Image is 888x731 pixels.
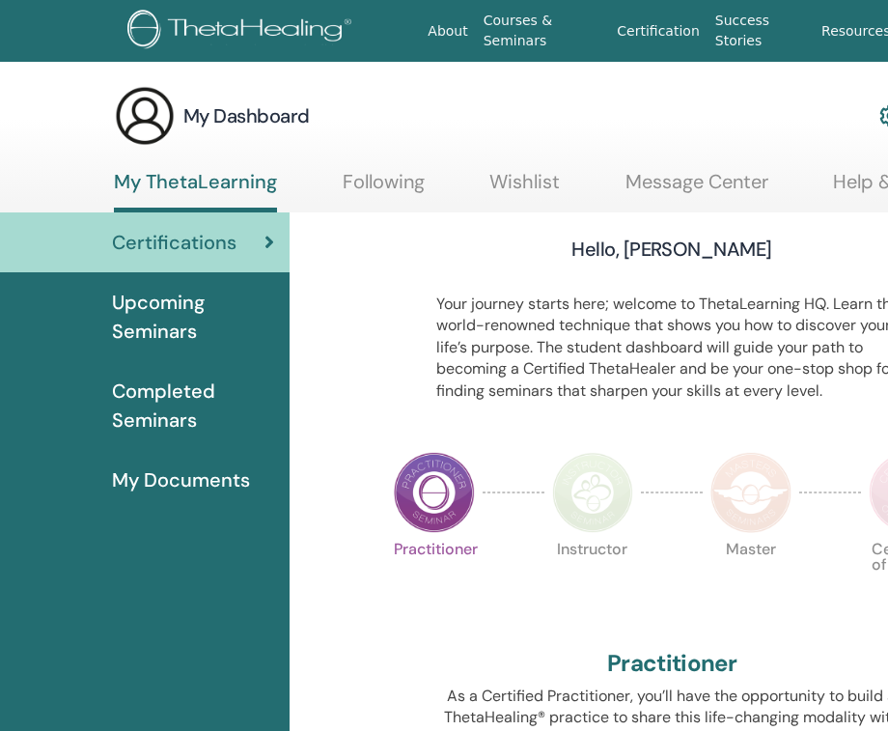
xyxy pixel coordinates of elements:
[571,236,771,263] h3: Hello, [PERSON_NAME]
[710,542,791,623] p: Master
[127,10,358,53] img: logo.png
[112,228,236,257] span: Certifications
[708,3,814,59] a: Success Stories
[552,452,633,533] img: Instructor
[343,170,425,208] a: Following
[489,170,560,208] a: Wishlist
[112,465,250,494] span: My Documents
[625,170,768,208] a: Message Center
[607,650,736,678] h2: Practitioner
[609,14,707,49] a: Certification
[420,14,475,49] a: About
[476,3,610,59] a: Courses & Seminars
[394,452,475,533] img: Practitioner
[710,452,791,533] img: Master
[183,102,310,129] h3: My Dashboard
[114,85,176,147] img: generic-user-icon.jpg
[552,542,633,623] p: Instructor
[112,377,274,435] span: Completed Seminars
[394,542,475,623] p: Practitioner
[114,170,277,212] a: My ThetaLearning
[112,288,274,346] span: Upcoming Seminars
